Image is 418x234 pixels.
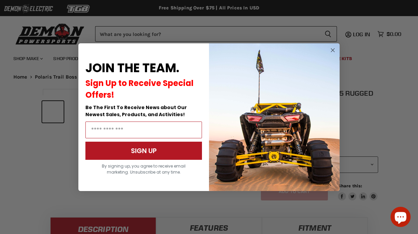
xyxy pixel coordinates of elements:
span: JOIN THE TEAM. [85,59,179,77]
input: Email Address [85,122,202,138]
span: By signing up, you agree to receive email marketing. Unsubscribe at any time. [102,163,186,175]
inbox-online-store-chat: Shopify online store chat [389,207,413,229]
button: SIGN UP [85,142,202,160]
button: Close dialog [329,46,337,54]
span: Sign Up to Receive Special Offers! [85,78,194,100]
img: a9095488-b6e7-41ba-879d-588abfab540b.jpeg [209,43,340,191]
span: Be The First To Receive News about Our Newest Sales, Products, and Activities! [85,104,187,118]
